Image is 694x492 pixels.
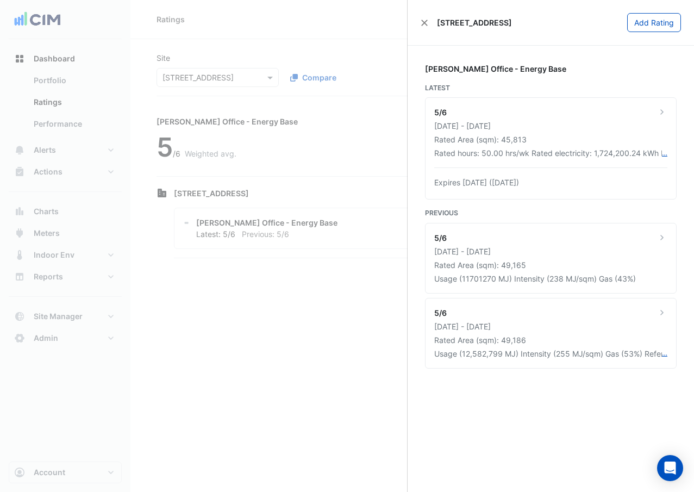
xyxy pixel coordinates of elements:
[434,232,447,244] div: 5/6
[434,321,667,332] div: [DATE] - [DATE]
[434,177,667,188] div: Expires [DATE] ([DATE])
[662,348,667,359] button: …
[627,13,681,32] button: Add Rating
[434,246,667,257] div: [DATE] - [DATE]
[434,307,447,319] div: 5/6
[434,120,667,132] div: [DATE] - [DATE]
[657,455,683,481] div: Open Intercom Messenger
[434,134,667,145] div: Rated Area (sqm): 45,813
[434,334,667,346] div: Rated Area (sqm): 49,186
[425,63,677,74] div: [PERSON_NAME] Office - Energy Base
[425,83,677,93] div: Latest
[434,147,662,159] div: Rated hours: 50.00 hrs/wk Rated electricity: 1,724,200.24 kWh Rated gas and LPG: 4,573,656.90 MJ ...
[662,147,667,159] button: …
[437,17,512,28] span: [STREET_ADDRESS]
[434,348,662,359] div: Usage (12,582,799 MJ) Intensity (255 MJ/sqm) Gas (53%) Reference (N67436) PremiseID (P3105)
[421,19,428,27] button: Close
[434,259,667,271] div: Rated Area (sqm): 49,165
[425,208,677,218] div: Previous
[434,107,447,118] div: 5/6
[434,273,636,284] div: Usage (11701270 MJ) Intensity (238 MJ/sqm) Gas (43%)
